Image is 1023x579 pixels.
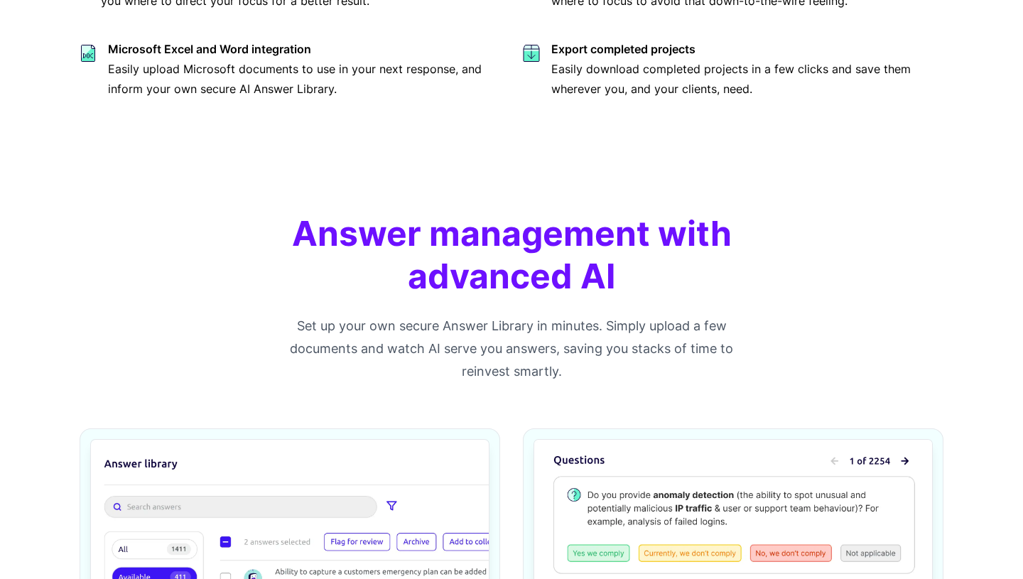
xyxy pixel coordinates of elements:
[108,39,500,59] dt: Microsoft Excel and Word integration
[551,59,943,99] dd: Easily download completed projects in a few clicks and save them wherever you, and your clients, ...
[108,59,500,99] dd: Easily upload Microsoft documents to use in your next response, and inform your own secure AI Ans...
[523,39,540,62] img: icons
[80,39,97,62] img: icons
[284,212,739,298] h2: Answer management with advanced AI
[284,315,739,383] p: Set up your own secure Answer Library in minutes. Simply upload a few documents and watch AI serv...
[551,39,943,59] dt: Export completed projects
